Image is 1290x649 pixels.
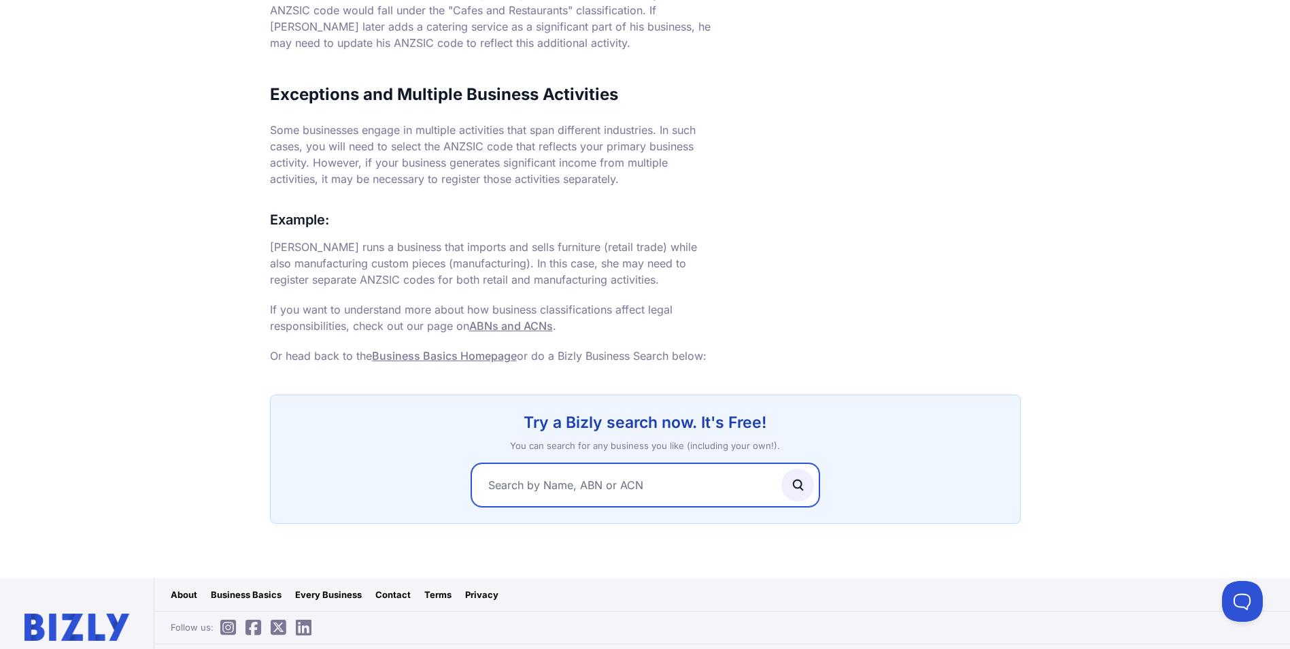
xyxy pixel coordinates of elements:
[270,348,712,364] p: Or head back to the or do a Bizly Business Search below:
[270,239,712,288] p: [PERSON_NAME] runs a business that imports and sells furniture (retail trade) while also manufact...
[270,209,712,231] h3: Example:
[211,588,282,601] a: Business Basics
[270,301,712,334] p: If you want to understand more about how business classifications affect legal responsibilities, ...
[270,122,712,187] p: Some businesses engage in multiple activities that span different industries. In such cases, you ...
[424,588,452,601] a: Terms
[1222,581,1263,622] iframe: Toggle Customer Support
[171,620,318,634] span: Follow us:
[375,588,411,601] a: Contact
[372,349,517,363] a: Business Basics Homepage
[287,412,1004,433] h3: Try a Bizly search now. It's Free!
[287,439,1004,452] p: You can search for any business you like (including your own!).
[270,84,712,105] h2: Exceptions and Multiple Business Activities
[295,588,362,601] a: Every Business
[171,588,197,601] a: About
[471,463,819,507] input: Search by Name, ABN or ACN
[465,588,498,601] a: Privacy
[469,319,553,333] a: ABNs and ACNs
